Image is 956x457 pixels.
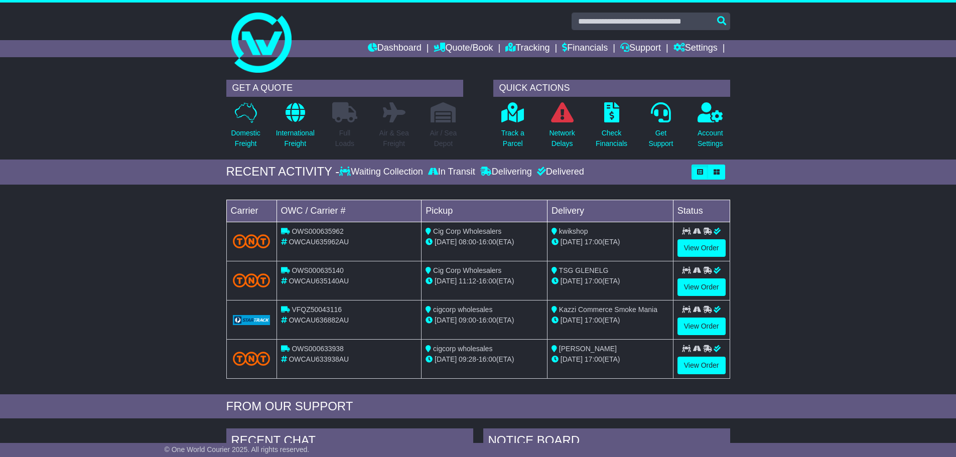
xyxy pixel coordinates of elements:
[379,128,409,149] p: Air & Sea Freight
[226,399,730,414] div: FROM OUR SUPPORT
[459,277,476,285] span: 11:12
[595,102,628,155] a: CheckFinancials
[549,102,575,155] a: NetworkDelays
[561,238,583,246] span: [DATE]
[478,167,534,178] div: Delivering
[422,200,548,222] td: Pickup
[479,277,496,285] span: 16:00
[620,40,661,57] a: Support
[596,128,627,149] p: Check Financials
[552,276,669,286] div: (ETA)
[501,102,525,155] a: Track aParcel
[549,128,575,149] p: Network Delays
[559,306,657,314] span: Kazzi Commerce Smoke Mania
[559,266,609,274] span: TSG GLENELG
[230,102,260,155] a: DomesticFreight
[435,355,457,363] span: [DATE]
[505,40,550,57] a: Tracking
[698,128,723,149] p: Account Settings
[231,128,260,149] p: Domestic Freight
[677,318,726,335] a: View Order
[435,238,457,246] span: [DATE]
[426,167,478,178] div: In Transit
[585,277,602,285] span: 17:00
[677,278,726,296] a: View Order
[585,355,602,363] span: 17:00
[459,238,476,246] span: 08:00
[430,128,457,149] p: Air / Sea Depot
[292,345,344,353] span: OWS000633938
[493,80,730,97] div: QUICK ACTIONS
[697,102,724,155] a: AccountSettings
[534,167,584,178] div: Delivered
[648,128,673,149] p: Get Support
[459,355,476,363] span: 09:28
[677,239,726,257] a: View Order
[552,354,669,365] div: (ETA)
[673,200,730,222] td: Status
[426,276,543,286] div: - (ETA)
[276,102,315,155] a: InternationalFreight
[561,316,583,324] span: [DATE]
[479,355,496,363] span: 16:00
[433,227,501,235] span: Cig Corp Wholesalers
[292,227,344,235] span: OWS000635962
[559,345,617,353] span: [PERSON_NAME]
[289,277,349,285] span: OWCAU635140AU
[292,306,342,314] span: VFQZ50043116
[561,277,583,285] span: [DATE]
[233,234,270,248] img: TNT_Domestic.png
[585,238,602,246] span: 17:00
[435,316,457,324] span: [DATE]
[226,80,463,97] div: GET A QUOTE
[434,40,493,57] a: Quote/Book
[561,355,583,363] span: [DATE]
[226,165,340,179] div: RECENT ACTIVITY -
[479,316,496,324] span: 16:00
[648,102,673,155] a: GetSupport
[426,237,543,247] div: - (ETA)
[289,238,349,246] span: OWCAU635962AU
[426,354,543,365] div: - (ETA)
[433,306,492,314] span: cigcorp wholesales
[479,238,496,246] span: 16:00
[585,316,602,324] span: 17:00
[483,428,730,455] div: NOTICE BOARD
[332,128,357,149] p: Full Loads
[368,40,422,57] a: Dashboard
[289,355,349,363] span: OWCAU633938AU
[677,357,726,374] a: View Order
[289,316,349,324] span: OWCAU636882AU
[339,167,425,178] div: Waiting Collection
[433,345,492,353] span: cigcorp wholesales
[277,200,422,222] td: OWC / Carrier #
[233,273,270,287] img: TNT_Domestic.png
[226,200,277,222] td: Carrier
[459,316,476,324] span: 09:00
[562,40,608,57] a: Financials
[292,266,344,274] span: OWS000635140
[559,227,588,235] span: kwikshop
[501,128,524,149] p: Track a Parcel
[233,315,270,325] img: GetCarrierServiceLogo
[233,352,270,365] img: TNT_Domestic.png
[165,445,310,453] span: © One World Courier 2025. All rights reserved.
[226,428,473,455] div: RECENT CHAT
[433,266,501,274] span: Cig Corp Wholesalers
[673,40,718,57] a: Settings
[552,237,669,247] div: (ETA)
[552,315,669,326] div: (ETA)
[426,315,543,326] div: - (ETA)
[435,277,457,285] span: [DATE]
[547,200,673,222] td: Delivery
[276,128,315,149] p: International Freight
